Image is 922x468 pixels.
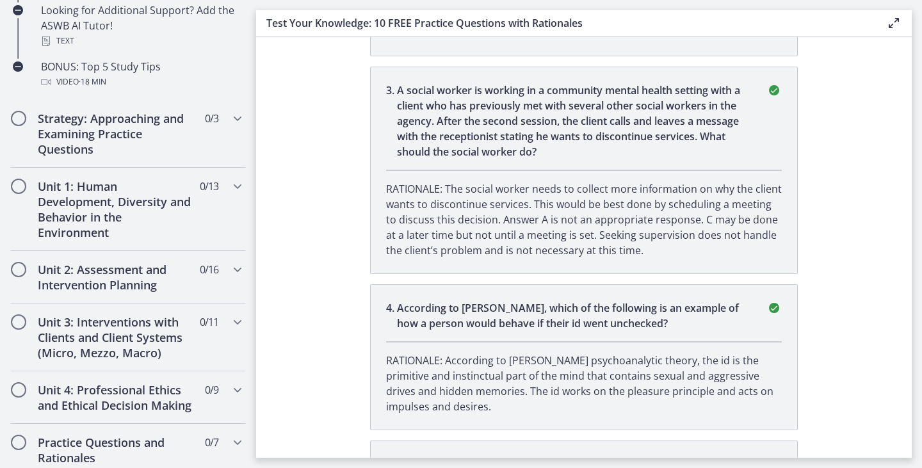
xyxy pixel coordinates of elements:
[386,353,782,414] p: RATIONALE: According to [PERSON_NAME] psychoanalytic theory, the id is the primitive and instinct...
[200,262,218,277] span: 0 / 16
[397,83,751,159] p: A social worker is working in a community mental health setting with a client who has previously ...
[38,382,194,413] h2: Unit 4: Professional Ethics and Ethical Decision Making
[200,314,218,330] span: 0 / 11
[397,300,751,331] p: According to [PERSON_NAME], which of the following is an example of how a person would behave if ...
[766,300,782,316] i: correct
[266,15,866,31] h3: Test Your Knowledge: 10 FREE Practice Questions with Rationales
[205,435,218,450] span: 0 / 7
[386,83,397,159] span: 3 .
[79,74,106,90] span: · 18 min
[41,59,241,90] div: BONUS: Top 5 Study Tips
[38,262,194,293] h2: Unit 2: Assessment and Intervention Planning
[386,300,397,331] span: 4 .
[41,3,241,49] div: Looking for Additional Support? Add the ASWB AI Tutor!
[205,111,218,126] span: 0 / 3
[766,83,782,98] i: correct
[386,181,782,258] p: RATIONALE: The social worker needs to collect more information on why the client wants to discont...
[38,179,194,240] h2: Unit 1: Human Development, Diversity and Behavior in the Environment
[38,314,194,360] h2: Unit 3: Interventions with Clients and Client Systems (Micro, Mezzo, Macro)
[205,382,218,398] span: 0 / 9
[38,111,194,157] h2: Strategy: Approaching and Examining Practice Questions
[38,435,194,465] h2: Practice Questions and Rationales
[41,33,241,49] div: Text
[41,74,241,90] div: Video
[200,179,218,194] span: 0 / 13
